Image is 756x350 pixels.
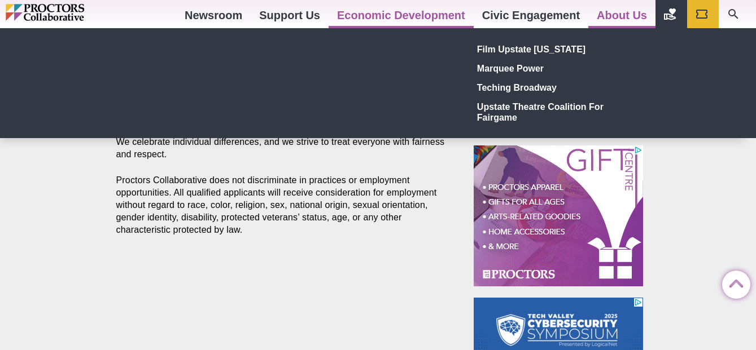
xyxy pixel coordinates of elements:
[473,59,637,78] a: Marquee Power
[6,4,133,21] img: Proctors logo
[722,271,745,294] a: Back to Top
[474,145,643,286] iframe: Advertisement
[473,97,637,127] a: Upstate Theatre Coalition for Fairgame
[473,78,637,97] a: Teching Broadway
[473,39,637,59] a: Film Upstate [US_STATE]
[116,174,448,236] p: Proctors Collaborative does not discriminate in practices or employment opportunities. All qualif...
